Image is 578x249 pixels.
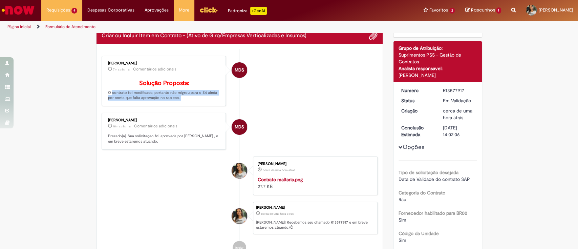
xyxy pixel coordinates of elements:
p: Prezado(a), Sua solicitação foi aprovada por [PERSON_NAME] , e em breve estaremos atuando. [108,133,221,144]
b: Fornecedor habilitado para BR00 [399,210,467,216]
div: 29/09/2025 15:50:43 [443,107,474,121]
time: 29/09/2025 17:12:37 [113,67,125,71]
div: Suprimentos PSS - Gestão de Contratos [399,51,477,65]
span: Rau [399,196,406,203]
div: [PERSON_NAME] [258,162,370,166]
div: [DATE] 14:02:06 [443,124,474,138]
div: Maria Dos Santos Camargo Rodrigues [232,119,247,135]
div: [PERSON_NAME] [108,118,221,122]
div: [PERSON_NAME] [399,72,477,79]
div: Padroniza [228,7,267,15]
time: 29/09/2025 15:50:43 [261,212,294,216]
h2: Criar ou Incluir Item em Contrato - (Ativo de Giro/Empresas Verticalizadas e Insumos) Histórico d... [102,33,306,39]
dt: Status [396,97,438,104]
time: 29/09/2025 17:02:03 [113,124,126,128]
small: Comentários adicionais [134,123,177,129]
b: Categoria do Contrato [399,190,445,196]
span: 7m atrás [113,67,125,71]
span: Favoritos [429,7,448,14]
ul: Trilhas de página [5,21,380,33]
p: +GenAi [250,7,267,15]
p: [PERSON_NAME]! Recebemos seu chamado R13577917 e em breve estaremos atuando. [256,220,374,230]
img: click_logo_yellow_360x200.png [199,5,218,15]
button: Adicionar anexos [369,32,378,40]
p: O contrato foi modificado, portanto não migrou para o S4 ainda por conta que falta aprovação no s... [108,80,221,101]
dt: Número [396,87,438,94]
span: Despesas Corporativas [87,7,134,14]
dt: Criação [396,107,438,114]
time: 29/09/2025 15:50:41 [263,168,295,172]
span: Sim [399,217,406,223]
span: 18m atrás [113,124,126,128]
div: 27.7 KB [258,176,370,190]
b: Solução Proposta: [139,79,189,87]
span: 2 [449,8,455,14]
div: Em Validação [443,97,474,104]
div: [PERSON_NAME] [256,206,374,210]
a: Contrato maltaria.png [258,177,303,183]
span: MDS [235,62,244,78]
img: ServiceNow [1,3,36,17]
span: Rascunhos [471,7,495,13]
div: Grupo de Atribuição: [399,45,477,51]
span: 1 [496,7,501,14]
a: Página inicial [7,24,31,29]
span: More [179,7,189,14]
div: Analista responsável: [399,65,477,72]
small: Comentários adicionais [133,66,176,72]
span: [PERSON_NAME] [539,7,573,13]
span: Data de Validade do contrato SAP [399,176,470,182]
span: MDS [235,119,244,135]
span: Aprovações [145,7,169,14]
div: R13577917 [443,87,474,94]
div: Tayna Dos Santos Costa [232,208,247,224]
span: cerca de uma hora atrás [263,168,295,172]
div: [PERSON_NAME] [108,61,221,65]
div: Tayna Dos Santos Costa [232,163,247,179]
li: Tayna Dos Santos Costa [102,202,378,234]
b: Tipo de solicitação desejada [399,169,458,175]
a: Formulário de Atendimento [45,24,95,29]
a: Rascunhos [465,7,501,14]
div: Maria Dos Santos Camargo Rodrigues [232,62,247,78]
time: 29/09/2025 15:50:43 [443,108,472,121]
span: Sim [399,237,406,243]
span: cerca de uma hora atrás [443,108,472,121]
span: 4 [71,8,77,14]
b: Código da Unidade [399,230,439,236]
span: cerca de uma hora atrás [261,212,294,216]
dt: Conclusão Estimada [396,124,438,138]
span: Requisições [46,7,70,14]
